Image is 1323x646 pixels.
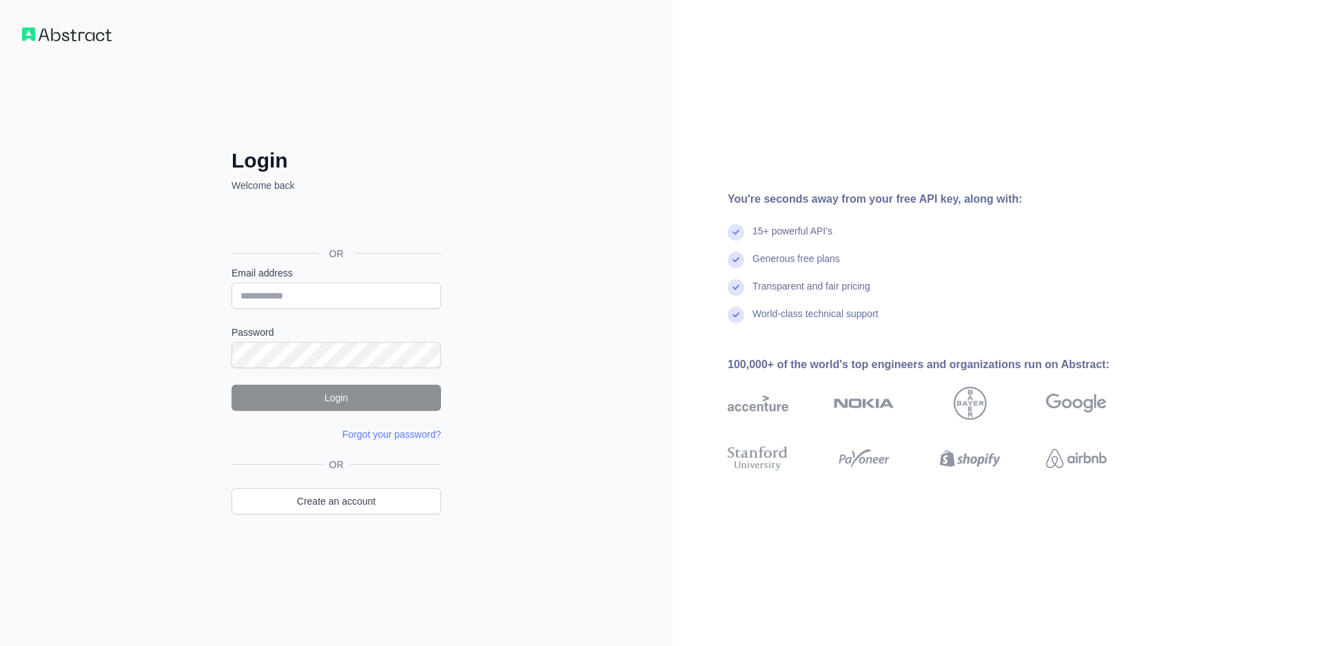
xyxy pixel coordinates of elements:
[954,387,987,420] img: bayer
[318,247,355,261] span: OR
[752,307,879,334] div: World-class technical support
[225,208,445,238] iframe: Кнопка "Войти с аккаунтом Google"
[1046,387,1107,420] img: google
[834,443,894,474] img: payoneer
[728,443,788,474] img: stanford university
[940,443,1001,474] img: shopify
[834,387,894,420] img: nokia
[232,208,438,238] div: Войти с аккаунтом Google (откроется в новой вкладке)
[728,307,744,323] img: check mark
[232,488,441,514] a: Create an account
[728,191,1151,208] div: You're seconds away from your free API key, along with:
[728,356,1151,373] div: 100,000+ of the world's top engineers and organizations run on Abstract:
[752,252,840,279] div: Generous free plans
[232,148,441,173] h2: Login
[752,279,870,307] div: Transparent and fair pricing
[324,458,349,472] span: OR
[728,279,744,296] img: check mark
[232,266,441,280] label: Email address
[232,385,441,411] button: Login
[728,387,788,420] img: accenture
[232,325,441,339] label: Password
[728,224,744,241] img: check mark
[1046,443,1107,474] img: airbnb
[752,224,832,252] div: 15+ powerful API's
[22,28,112,41] img: Workflow
[232,179,441,192] p: Welcome back
[728,252,744,268] img: check mark
[342,429,441,440] a: Forgot your password?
